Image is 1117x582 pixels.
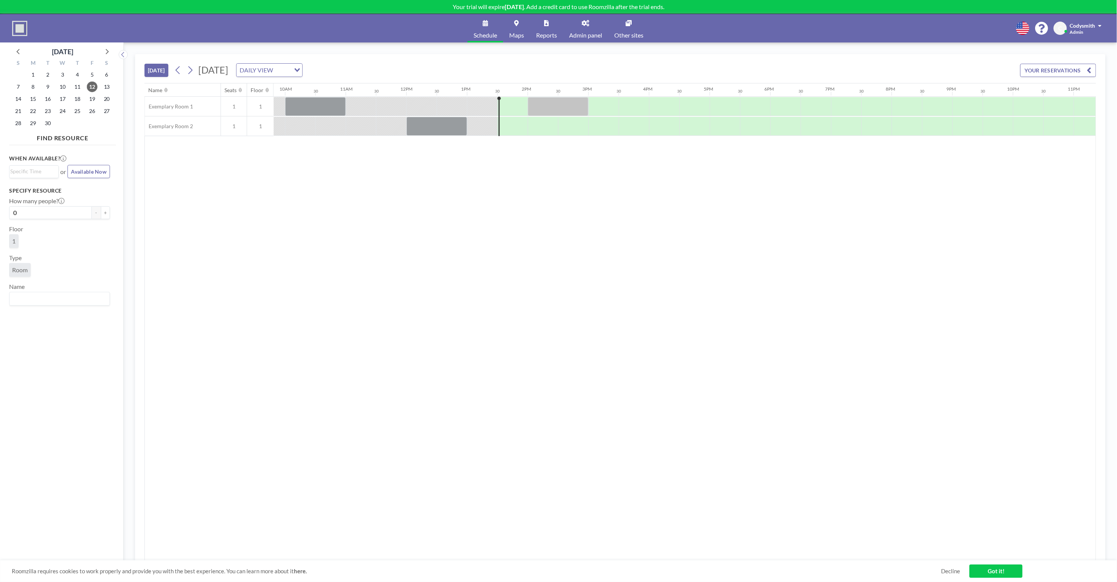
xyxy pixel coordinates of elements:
[57,94,68,104] span: Wednesday, September 17, 2025
[42,69,53,80] span: Tuesday, September 2, 2025
[12,568,941,575] span: Roomzilla requires cookies to work properly and provide you with the best experience. You can lea...
[26,59,41,69] div: M
[87,82,97,92] span: Friday, September 12, 2025
[583,86,592,92] div: 3PM
[860,89,864,94] div: 30
[461,86,471,92] div: 1PM
[981,89,985,94] div: 30
[42,106,53,116] span: Tuesday, September 23, 2025
[101,206,110,219] button: +
[279,86,292,92] div: 10AM
[70,59,85,69] div: T
[503,14,530,42] a: Maps
[505,3,524,10] b: [DATE]
[536,32,557,38] span: Reports
[28,118,38,129] span: Monday, September 29, 2025
[569,32,602,38] span: Admin panel
[886,86,896,92] div: 8PM
[1070,22,1095,29] span: Codysmith
[947,86,956,92] div: 9PM
[221,103,247,110] span: 1
[225,87,237,94] div: Seats
[72,69,83,80] span: Thursday, September 4, 2025
[42,118,53,129] span: Tuesday, September 30, 2025
[60,168,66,176] span: or
[704,86,714,92] div: 5PM
[102,69,112,80] span: Saturday, September 6, 2025
[496,89,500,94] div: 30
[251,87,264,94] div: Floor
[556,89,561,94] div: 30
[608,14,649,42] a: Other sites
[92,206,101,219] button: -
[41,59,55,69] div: T
[13,82,24,92] span: Sunday, September 7, 2025
[28,69,38,80] span: Monday, September 1, 2025
[11,59,26,69] div: S
[522,86,532,92] div: 2PM
[474,32,497,38] span: Schedule
[9,166,58,177] div: Search for option
[13,94,24,104] span: Sunday, September 14, 2025
[314,89,318,94] div: 30
[1070,29,1084,35] span: Admin
[72,82,83,92] span: Thursday, September 11, 2025
[102,94,112,104] span: Saturday, September 20, 2025
[1068,86,1080,92] div: 11PM
[149,87,163,94] div: Name
[13,118,24,129] span: Sunday, September 28, 2025
[275,65,290,75] input: Search for option
[9,187,110,194] h3: Specify resource
[509,32,524,38] span: Maps
[340,86,353,92] div: 11AM
[799,89,803,94] div: 30
[102,106,112,116] span: Saturday, September 27, 2025
[145,123,193,130] span: Exemplary Room 2
[52,46,73,57] div: [DATE]
[57,82,68,92] span: Wednesday, September 10, 2025
[765,86,774,92] div: 6PM
[28,94,38,104] span: Monday, September 15, 2025
[920,89,925,94] div: 30
[28,82,38,92] span: Monday, September 8, 2025
[87,106,97,116] span: Friday, September 26, 2025
[468,14,503,42] a: Schedule
[12,237,16,245] span: 1
[678,89,682,94] div: 30
[55,59,70,69] div: W
[237,64,302,77] div: Search for option
[1059,25,1062,32] span: C
[9,283,25,290] label: Name
[9,292,110,305] div: Search for option
[28,106,38,116] span: Monday, September 22, 2025
[10,294,105,304] input: Search for option
[1020,64,1096,77] button: YOUR RESERVATIONS
[87,69,97,80] span: Friday, September 5, 2025
[530,14,563,42] a: Reports
[401,86,413,92] div: 12PM
[72,94,83,104] span: Thursday, September 18, 2025
[72,106,83,116] span: Thursday, September 25, 2025
[10,167,54,176] input: Search for option
[9,131,116,142] h4: FIND RESOURCE
[198,64,228,75] span: [DATE]
[99,59,114,69] div: S
[42,82,53,92] span: Tuesday, September 9, 2025
[71,168,107,175] span: Available Now
[144,64,168,77] button: [DATE]
[563,14,608,42] a: Admin panel
[102,82,112,92] span: Saturday, September 13, 2025
[221,123,247,130] span: 1
[614,32,643,38] span: Other sites
[9,254,22,262] label: Type
[85,59,99,69] div: F
[9,225,23,233] label: Floor
[12,21,27,36] img: organization-logo
[247,103,274,110] span: 1
[435,89,439,94] div: 30
[1007,86,1020,92] div: 10PM
[9,197,64,205] label: How many people?
[643,86,653,92] div: 4PM
[12,266,28,274] span: Room
[1042,89,1046,94] div: 30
